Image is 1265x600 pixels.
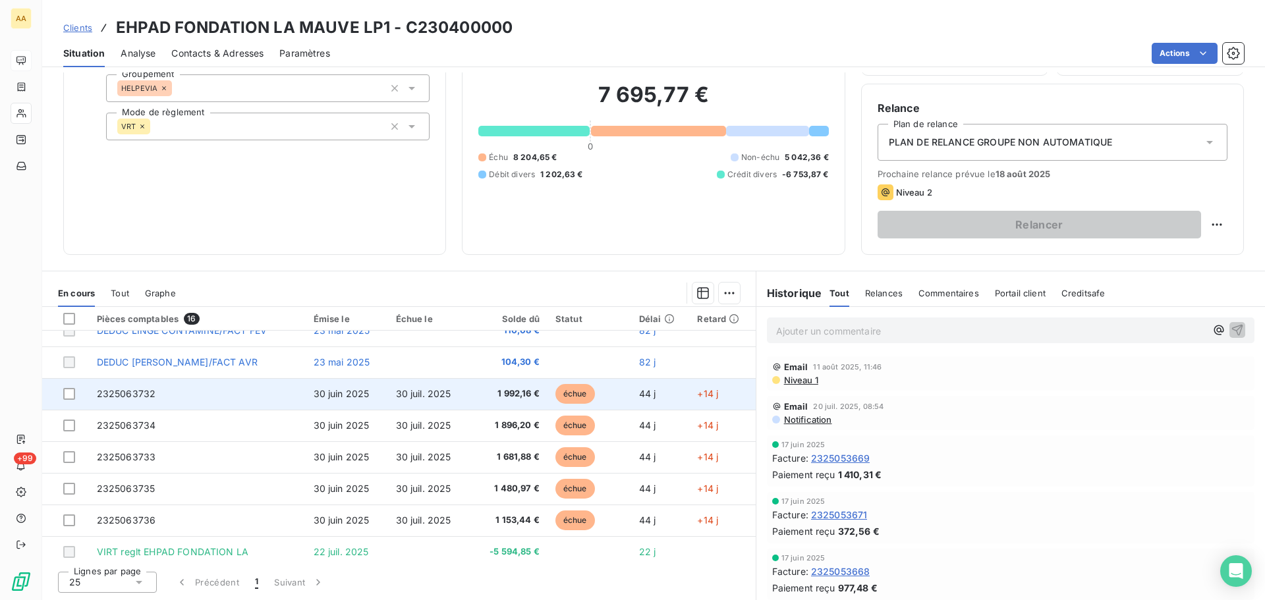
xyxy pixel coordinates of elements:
span: Niveau 1 [783,375,818,385]
span: Portail client [995,288,1046,298]
span: 2325053668 [811,564,870,578]
span: échue [555,384,595,404]
span: Situation [63,47,105,60]
span: Facture : [772,508,808,522]
span: Creditsafe [1061,288,1106,298]
span: Non-échu [741,151,779,163]
span: 23 mai 2025 [314,356,370,368]
span: 1 202,63 € [540,169,583,180]
div: Statut [555,314,623,324]
span: HELPEVIA [121,84,157,92]
span: Contacts & Adresses [171,47,264,60]
span: Paramètres [279,47,330,60]
div: Échue le [396,314,465,324]
span: Prochaine relance prévue le [878,169,1227,179]
span: 17 juin 2025 [781,497,826,505]
span: 30 juil. 2025 [396,388,451,399]
button: Actions [1152,43,1218,64]
span: DEDUC [PERSON_NAME]/FACT AVR [97,356,258,368]
span: 22 juil. 2025 [314,546,369,557]
span: 1 480,97 € [480,482,540,495]
span: +14 j [697,420,718,431]
span: 30 juin 2025 [314,420,370,431]
span: 30 juil. 2025 [396,451,451,462]
span: 18 août 2025 [996,169,1051,179]
span: 1 992,16 € [480,387,540,400]
h3: EHPAD FONDATION LA MAUVE LP1 - C230400000 [116,16,513,40]
span: 2325063733 [97,451,156,462]
h6: Historique [756,285,822,301]
div: Open Intercom Messenger [1220,555,1252,587]
button: Précédent [167,568,247,596]
span: +99 [14,452,36,464]
span: 2325063735 [97,483,155,494]
span: 82 j [639,356,656,368]
span: 2325053671 [811,508,868,522]
span: 2325063736 [97,514,156,526]
span: 1 896,20 € [480,419,540,432]
span: Débit divers [489,169,535,180]
span: Email [784,401,808,412]
span: 22 j [639,546,656,557]
span: Crédit divers [727,169,777,180]
input: Ajouter une valeur [150,121,161,132]
span: Facture : [772,564,808,578]
img: Logo LeanPay [11,571,32,592]
span: -6 753,87 € [782,169,829,180]
span: 110,08 € [480,324,540,337]
span: 2325053669 [811,451,870,465]
div: Délai [639,314,682,324]
span: +14 j [697,514,718,526]
span: 104,30 € [480,356,540,369]
span: 2325063732 [97,388,156,399]
span: 30 juil. 2025 [396,514,451,526]
span: Paiement reçu [772,581,835,595]
span: 25 [69,576,80,589]
span: Clients [63,22,92,33]
button: Relancer [878,211,1201,238]
span: échue [555,416,595,435]
span: 1 681,88 € [480,450,540,464]
span: 1 [255,576,258,589]
span: 44 j [639,388,656,399]
div: Pièces comptables [97,313,298,325]
a: Clients [63,21,92,34]
span: 5 042,36 € [785,151,829,163]
span: +14 j [697,483,718,494]
span: VRT [121,123,136,130]
span: 16 [184,313,199,325]
span: Graphe [145,288,176,298]
div: Retard [697,314,747,324]
span: Paiement reçu [772,468,835,481]
span: 1 410,31 € [838,468,882,481]
span: PLAN DE RELANCE GROUPE NON AUTOMATIQUE [889,136,1113,149]
span: 20 juil. 2025, 08:54 [813,402,884,410]
span: Notification [783,414,832,425]
span: 30 juin 2025 [314,483,370,494]
span: 0 [588,141,593,151]
span: 30 juil. 2025 [396,483,451,494]
span: 30 juin 2025 [314,514,370,526]
span: Échu [489,151,508,163]
div: Solde dû [480,314,540,324]
span: Tout [829,288,849,298]
h6: Relance [878,100,1227,116]
span: +14 j [697,388,718,399]
span: -5 594,85 € [480,545,540,559]
span: Facture : [772,451,808,465]
span: 2325063734 [97,420,156,431]
span: 44 j [639,514,656,526]
span: 30 juil. 2025 [396,420,451,431]
span: Niveau 2 [896,187,932,198]
span: Paiement reçu [772,524,835,538]
span: +14 j [697,451,718,462]
span: 44 j [639,483,656,494]
span: 30 juin 2025 [314,388,370,399]
span: 1 153,44 € [480,514,540,527]
span: 17 juin 2025 [781,441,826,449]
span: 8 204,65 € [513,151,557,163]
span: Relances [865,288,903,298]
span: échue [555,510,595,530]
button: 1 [247,568,266,596]
span: échue [555,447,595,467]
